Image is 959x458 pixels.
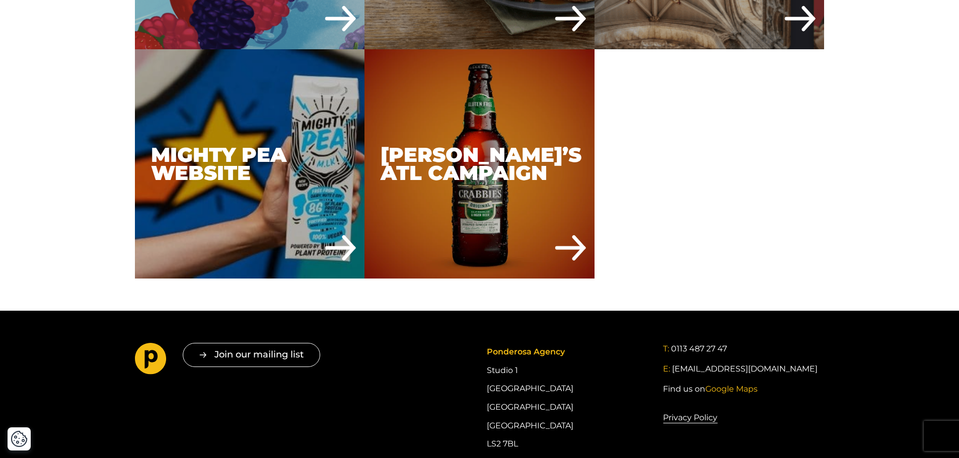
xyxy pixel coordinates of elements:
span: Google Maps [705,384,758,394]
a: Mighty Pea Website Mighty Pea Website [135,49,365,279]
a: 0113 487 27 47 [671,343,727,355]
img: Revisit consent button [11,430,28,447]
button: Cookie Settings [11,430,28,447]
div: [PERSON_NAME]’s ATL Campaign [364,49,595,279]
div: Studio 1 [GEOGRAPHIC_DATA] [GEOGRAPHIC_DATA] [GEOGRAPHIC_DATA] LS2 7BL [487,343,648,453]
a: Privacy Policy [663,411,717,424]
span: Ponderosa Agency [487,347,565,356]
a: [EMAIL_ADDRESS][DOMAIN_NAME] [672,363,818,375]
div: Mighty Pea Website [135,49,365,279]
a: Find us onGoogle Maps [663,383,758,395]
a: Go to homepage [135,343,167,378]
span: T: [663,344,669,353]
a: Crabbie’s ATL Campaign [PERSON_NAME]’s ATL Campaign [364,49,595,279]
button: Join our mailing list [183,343,320,367]
span: E: [663,364,670,374]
